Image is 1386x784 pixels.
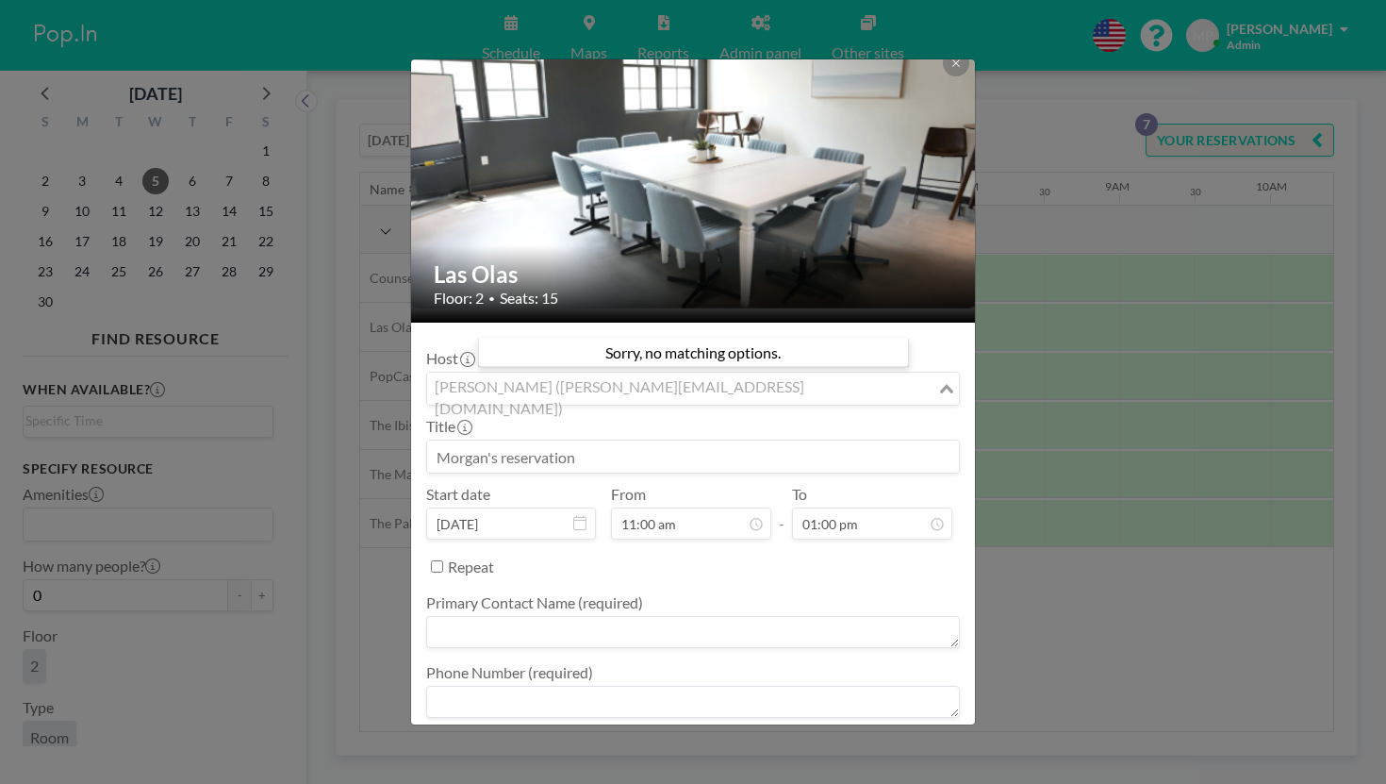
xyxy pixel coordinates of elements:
span: - [779,492,784,533]
img: 537.png [411,56,977,310]
div: Search for option [427,373,959,405]
label: Phone Number (required) [426,663,593,682]
label: Title [426,417,470,436]
li: Sorry, no matching options. [479,343,909,362]
label: Host [426,349,473,368]
span: Floor: 2 [434,289,484,308]
label: Primary Contact Name (required) [426,593,643,612]
span: • [488,292,495,306]
label: To [792,485,807,504]
label: From [611,485,646,504]
span: Seats: 15 [500,289,558,308]
h2: Las Olas [434,260,954,289]
label: Start date [426,485,490,504]
input: Search for option [429,376,935,401]
input: Morgan's reservation [427,441,959,473]
label: Repeat [448,558,494,576]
